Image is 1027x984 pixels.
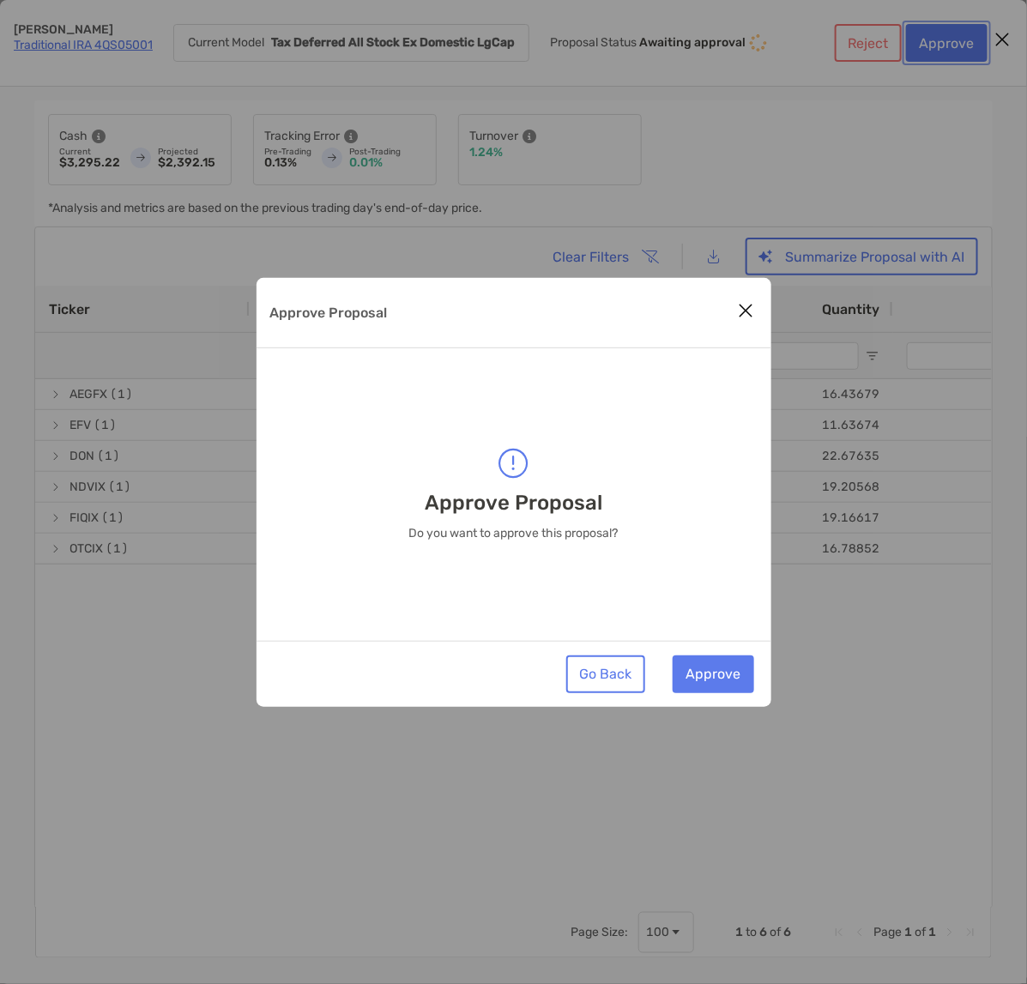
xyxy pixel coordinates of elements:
button: Close modal [734,299,759,324]
p: Approve Proposal [425,492,602,514]
button: Go Back [566,655,645,693]
p: Do you want to approve this proposal? [409,527,619,540]
button: Approve [673,655,754,693]
div: Approve Proposal [257,278,771,707]
p: Approve Proposal [270,302,388,323]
